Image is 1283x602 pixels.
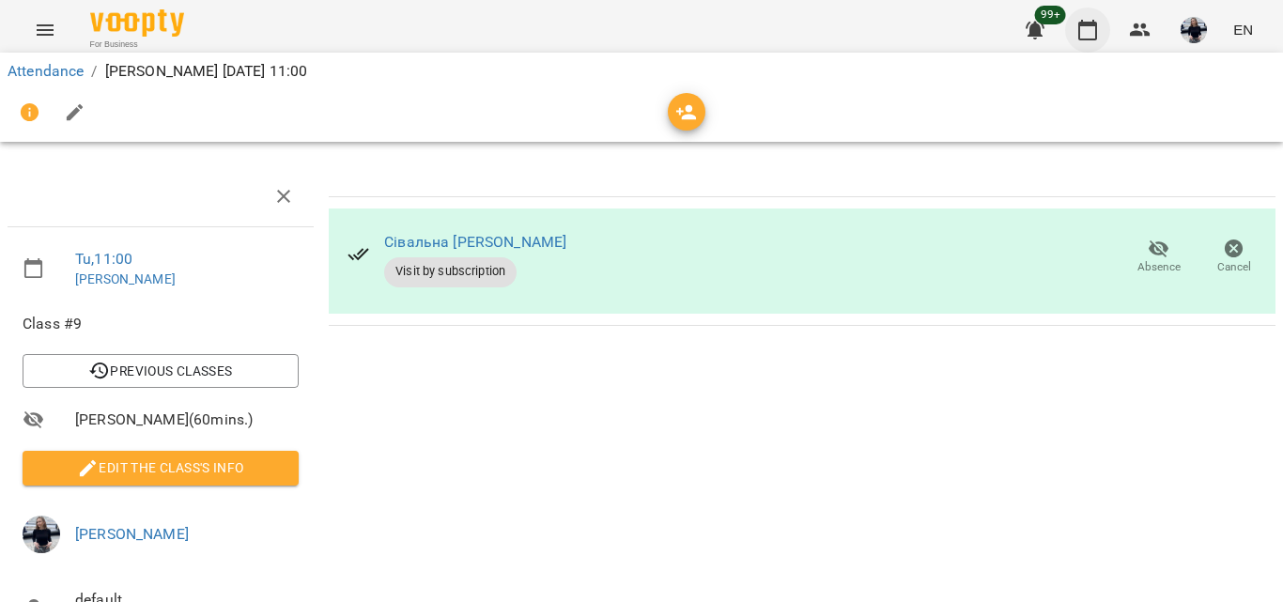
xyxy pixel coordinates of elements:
[1137,259,1181,275] span: Absence
[91,60,97,83] li: /
[23,516,60,553] img: bed276abe27a029eceb0b2f698d12980.jpg
[8,60,1275,83] nav: breadcrumb
[1121,231,1197,284] button: Absence
[90,39,184,51] span: For Business
[90,9,184,37] img: Voopty Logo
[38,456,284,479] span: Edit the class's Info
[75,250,132,268] a: Tu , 11:00
[1197,231,1272,284] button: Cancel
[23,354,299,388] button: Previous Classes
[75,271,176,286] a: [PERSON_NAME]
[1226,12,1260,47] button: EN
[23,313,299,335] span: Class #9
[8,62,84,80] a: Attendance
[1181,17,1207,43] img: bed276abe27a029eceb0b2f698d12980.jpg
[1035,6,1066,24] span: 99+
[105,60,308,83] p: [PERSON_NAME] [DATE] 11:00
[384,263,517,280] span: Visit by subscription
[384,233,566,251] a: Сівальна [PERSON_NAME]
[1217,259,1251,275] span: Cancel
[75,409,299,431] span: [PERSON_NAME] ( 60 mins. )
[75,525,189,543] a: [PERSON_NAME]
[1233,20,1253,39] span: EN
[23,8,68,53] button: Menu
[38,360,284,382] span: Previous Classes
[23,451,299,485] button: Edit the class's Info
